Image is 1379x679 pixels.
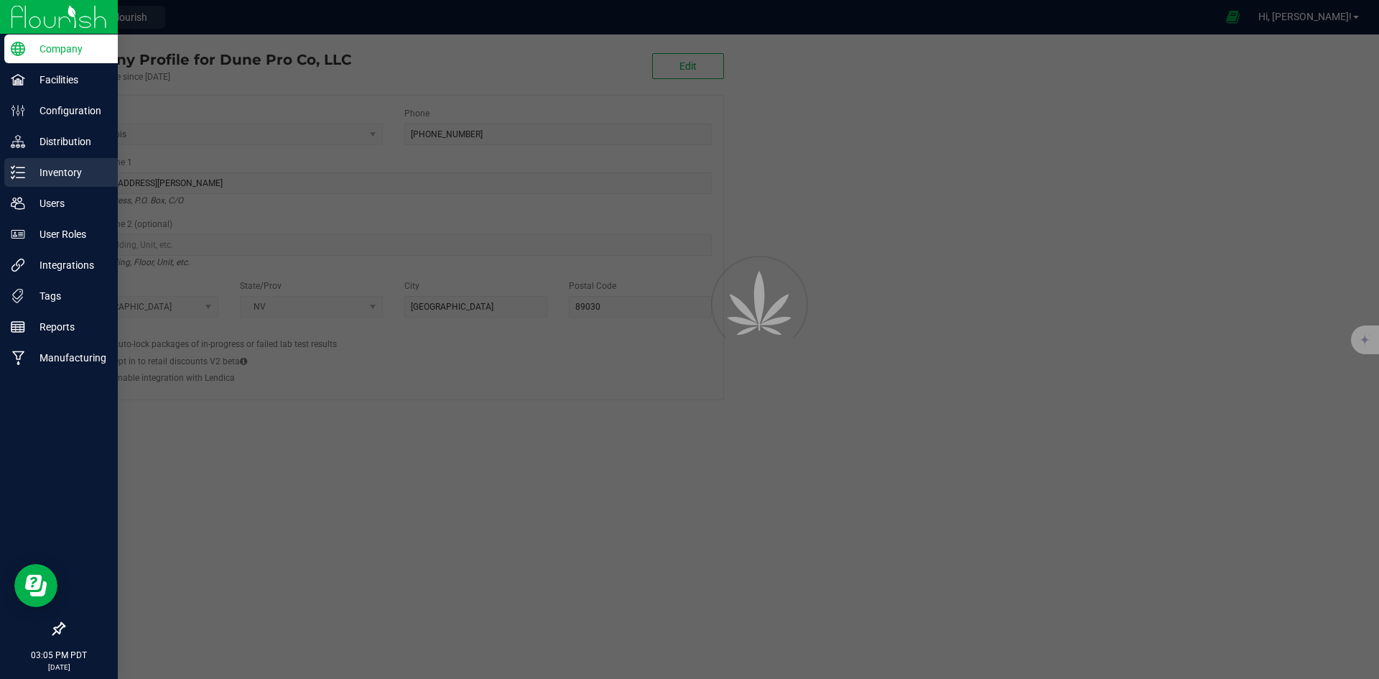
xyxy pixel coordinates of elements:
[25,195,111,212] p: Users
[25,133,111,150] p: Distribution
[25,349,111,366] p: Manufacturing
[11,227,25,241] inline-svg: User Roles
[6,662,111,673] p: [DATE]
[14,564,57,607] iframe: Resource center
[11,73,25,87] inline-svg: Facilities
[25,71,111,88] p: Facilities
[25,318,111,336] p: Reports
[11,196,25,211] inline-svg: Users
[25,40,111,57] p: Company
[11,165,25,180] inline-svg: Inventory
[25,102,111,119] p: Configuration
[11,289,25,303] inline-svg: Tags
[11,134,25,149] inline-svg: Distribution
[25,257,111,274] p: Integrations
[11,103,25,118] inline-svg: Configuration
[25,164,111,181] p: Inventory
[11,351,25,365] inline-svg: Manufacturing
[11,42,25,56] inline-svg: Company
[6,649,111,662] p: 03:05 PM PDT
[11,320,25,334] inline-svg: Reports
[25,226,111,243] p: User Roles
[11,258,25,272] inline-svg: Integrations
[25,287,111,305] p: Tags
